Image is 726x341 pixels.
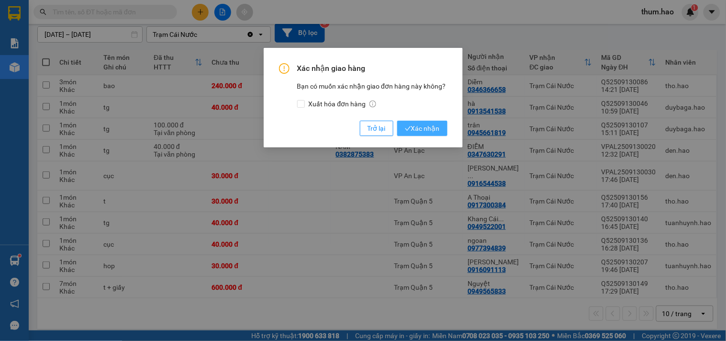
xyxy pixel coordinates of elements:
span: Xác nhận [405,123,440,134]
span: check [405,125,411,132]
button: Trở lại [360,121,393,136]
span: Xác nhận giao hàng [297,63,447,74]
span: Xuất hóa đơn hàng [305,99,380,109]
div: Bạn có muốn xác nhận giao đơn hàng này không? [297,81,447,109]
span: Trở lại [368,123,386,134]
span: exclamation-circle [279,63,290,74]
button: checkXác nhận [397,121,447,136]
span: info-circle [369,101,376,107]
